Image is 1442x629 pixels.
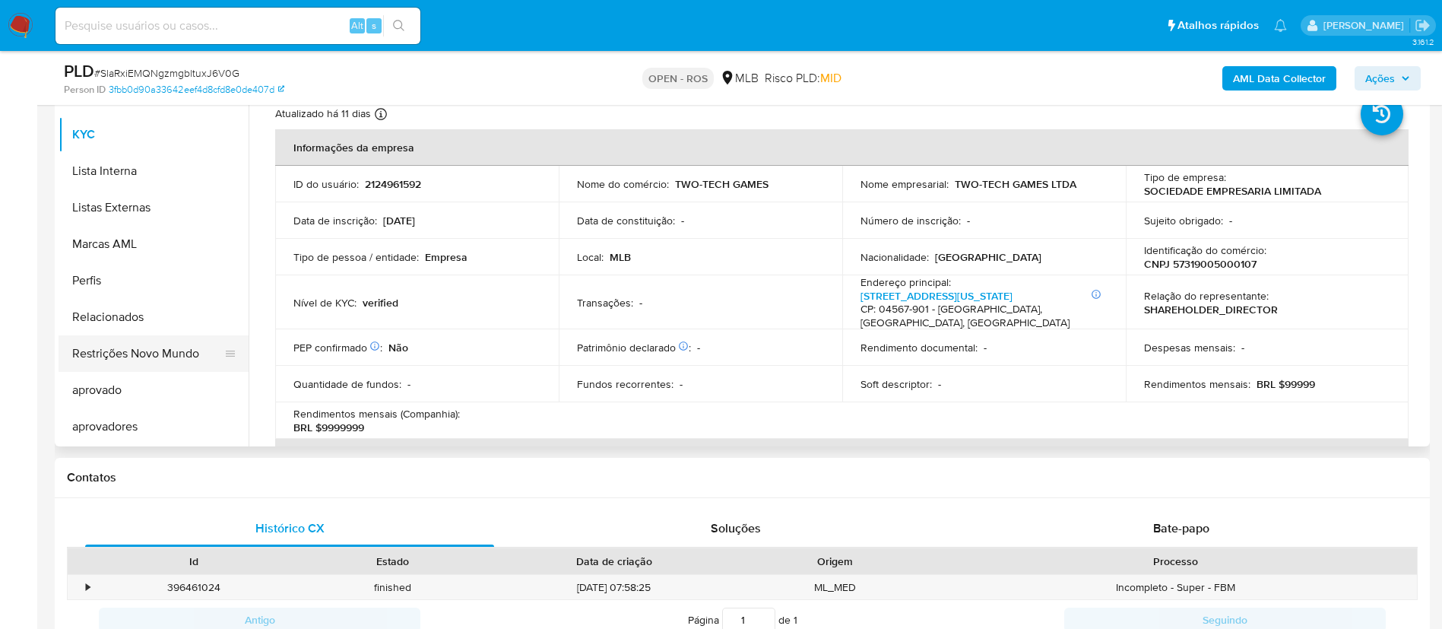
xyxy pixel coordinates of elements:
[59,335,236,372] button: Restrições Novo Mundo
[59,372,249,408] button: aprovado
[86,580,90,595] div: •
[59,299,249,335] button: Relacionados
[1412,36,1434,48] span: 3.161.2
[275,106,371,121] p: Atualizado há 11 dias
[1241,341,1244,354] p: -
[94,65,239,81] span: # SlaRxiEMQNgzmgbltuxJ6V0G
[67,470,1418,485] h1: Contatos
[577,214,675,227] p: Data de constituição :
[1257,377,1315,391] p: BRL $99999
[1144,184,1321,198] p: SOCIEDADE EMPRESARIA LIMITADA
[860,288,1013,303] a: [STREET_ADDRESS][US_STATE]
[938,377,941,391] p: -
[383,214,415,227] p: [DATE]
[577,341,691,354] p: Patrimônio declarado :
[946,554,1406,569] div: Processo
[639,296,642,310] p: -
[425,250,467,264] p: Empresa
[372,18,376,33] span: s
[1144,257,1257,271] p: CNPJ 57319005000107
[680,377,683,391] p: -
[860,250,929,264] p: Nacionalidade :
[1229,214,1232,227] p: -
[577,250,604,264] p: Local :
[1144,289,1269,303] p: Relação do representante :
[105,554,283,569] div: Id
[493,575,736,600] div: [DATE] 07:58:25
[59,153,249,189] button: Lista Interna
[967,214,970,227] p: -
[642,68,714,89] p: OPEN - ROS
[1355,66,1421,91] button: Ações
[59,226,249,262] button: Marcas AML
[293,296,357,310] p: Nível de KYC :
[935,250,1041,264] p: [GEOGRAPHIC_DATA]
[577,177,669,191] p: Nome do comércio :
[55,16,420,36] input: Pesquise usuários ou casos...
[293,377,401,391] p: Quantidade de fundos :
[1365,66,1395,91] span: Ações
[275,439,1409,475] th: Detalhes de contato
[293,575,493,600] div: finished
[984,341,987,354] p: -
[1222,66,1336,91] button: AML Data Collector
[1415,17,1431,33] a: Sair
[935,575,1417,600] div: Incompleto - Super - FBM
[1144,243,1266,257] p: Identificação do comércio :
[610,250,631,264] p: MLB
[293,407,460,421] p: Rendimentos mensais (Companhia) :
[577,377,673,391] p: Fundos recorrentes :
[407,377,410,391] p: -
[64,83,106,97] b: Person ID
[293,341,382,354] p: PEP confirmado :
[109,83,284,97] a: 3fbb0d90a33642eef4d8cfd8e0de407d
[293,421,364,434] p: BRL $9999999
[363,296,398,310] p: verified
[794,612,797,627] span: 1
[860,177,949,191] p: Nome empresarial :
[1233,66,1326,91] b: AML Data Collector
[1144,303,1278,316] p: SHAREHOLDER_DIRECTOR
[955,177,1076,191] p: TWO-TECH GAMES LTDA
[383,15,414,37] button: search-icon
[1144,214,1223,227] p: Sujeito obrigado :
[1153,519,1209,537] span: Bate-papo
[860,377,932,391] p: Soft descriptor :
[1144,377,1250,391] p: Rendimentos mensais :
[388,341,408,354] p: Não
[351,18,363,33] span: Alt
[577,296,633,310] p: Transações :
[1144,170,1226,184] p: Tipo de empresa :
[1274,19,1287,32] a: Notificações
[681,214,684,227] p: -
[765,70,841,87] span: Risco PLD:
[275,129,1409,166] th: Informações da empresa
[293,214,377,227] p: Data de inscrição :
[820,69,841,87] span: MID
[59,116,249,153] button: KYC
[304,554,482,569] div: Estado
[860,303,1101,329] h4: CP: 04567-901 - [GEOGRAPHIC_DATA], [GEOGRAPHIC_DATA], [GEOGRAPHIC_DATA]
[697,341,700,354] p: -
[720,70,759,87] div: MLB
[503,554,725,569] div: Data de criação
[675,177,769,191] p: TWO-TECH GAMES
[1177,17,1259,33] span: Atalhos rápidos
[94,575,293,600] div: 396461024
[59,189,249,226] button: Listas Externas
[293,250,419,264] p: Tipo de pessoa / entidade :
[59,408,249,445] button: aprovadores
[255,519,325,537] span: Histórico CX
[1323,18,1409,33] p: adriano.brito@mercadolivre.com
[736,575,935,600] div: ML_MED
[711,519,761,537] span: Soluções
[365,177,421,191] p: 2124961592
[64,59,94,83] b: PLD
[293,177,359,191] p: ID do usuário :
[860,214,961,227] p: Número de inscrição :
[860,275,951,289] p: Endereço principal :
[746,554,924,569] div: Origem
[860,341,978,354] p: Rendimento documental :
[1144,341,1235,354] p: Despesas mensais :
[59,262,249,299] button: Perfis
